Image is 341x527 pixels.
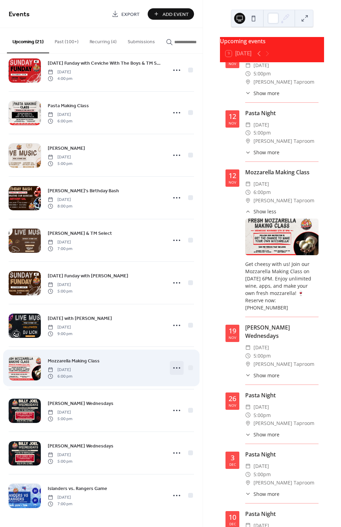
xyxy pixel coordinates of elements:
button: ​Show more [245,90,279,97]
a: [PERSON_NAME] Wednesdays [48,442,113,450]
div: Nov [229,404,236,407]
span: 5:00 pm [48,416,72,422]
span: [PERSON_NAME] Wednesdays [48,400,113,407]
div: ​ [245,61,251,70]
div: 3 [231,454,234,461]
span: [DATE] with [PERSON_NAME] [48,315,112,322]
a: [PERSON_NAME] & TM Select [48,229,112,237]
a: [DATE] Funday with [PERSON_NAME] [48,272,128,280]
div: Mozzarella Making Class [245,168,319,176]
button: Past (100+) [49,28,84,53]
div: ​ [245,343,251,352]
span: [DATE] [254,61,269,70]
a: Pasta Making Class [48,102,89,110]
div: ​ [245,196,251,205]
div: Nov [229,336,236,339]
span: [PERSON_NAME] Wednesdays [48,443,113,450]
div: ​ [245,208,251,215]
button: ​Show more [245,490,279,498]
div: ​ [245,70,251,78]
a: [DATE] Funday with Ceviche With The Boys & TM Select [48,59,163,67]
div: ​ [245,462,251,470]
div: ​ [245,490,251,498]
a: [DATE] with [PERSON_NAME] [48,314,112,322]
a: Islanders vs. Rangers Game [48,484,107,492]
span: [DATE] [254,462,269,470]
div: ​ [245,352,251,360]
span: Show more [254,431,279,438]
div: ​ [245,149,251,156]
a: [PERSON_NAME] Wednesdays [48,399,113,407]
div: [PERSON_NAME] Wednesdays [245,323,319,340]
div: ​ [245,180,251,188]
span: [DATE] [254,403,269,411]
span: 5:00pm [254,411,271,419]
span: [DATE] [48,494,72,501]
div: ​ [245,188,251,196]
button: Upcoming (21) [7,28,49,53]
span: [DATE] [48,239,72,246]
div: ​ [245,121,251,129]
div: 12 [229,172,236,179]
span: [PERSON_NAME] [48,145,85,152]
span: 4:00 pm [48,75,72,82]
div: Nov [229,121,236,125]
span: 6:00pm [254,188,271,196]
a: Export [107,8,145,20]
span: 5:00 pm [48,160,72,167]
div: ​ [245,78,251,86]
div: Nov [229,62,236,65]
div: 12 [229,113,236,120]
button: ​Show more [245,372,279,379]
div: Upcoming events [220,37,324,45]
span: [DATE] [48,112,72,118]
div: ​ [245,403,251,411]
span: 8:00 pm [48,203,72,209]
a: [PERSON_NAME]'s Birthday Bash [48,187,119,195]
span: Show more [254,90,279,97]
span: [DATE] [48,324,72,331]
span: 5:00 pm [48,458,72,464]
span: 6:00 pm [48,373,72,379]
span: [DATE] [48,69,72,75]
div: ​ [245,411,251,419]
span: 5:00pm [254,352,271,360]
button: Add Event [148,8,194,20]
div: ​ [245,431,251,438]
div: Pasta Night [245,391,319,399]
div: ​ [245,479,251,487]
span: [PERSON_NAME] Taproom [254,137,314,145]
span: [DATE] [48,367,72,373]
div: Dec [229,463,236,466]
span: Show more [254,372,279,379]
span: 9:00 pm [48,331,72,337]
span: 5:00pm [254,70,271,78]
div: Nov [229,181,236,184]
button: ​Show more [245,149,279,156]
span: Events [9,8,30,21]
div: Pasta Night [245,109,319,117]
span: Mozzarella Making Class [48,358,100,365]
span: [DATE] [48,409,72,416]
span: [PERSON_NAME] Taproom [254,196,314,205]
div: ​ [245,137,251,145]
span: [DATE] [48,452,72,458]
span: Add Event [163,11,189,18]
div: ​ [245,129,251,137]
span: Islanders vs. Rangers Game [48,485,107,492]
div: ​ [245,90,251,97]
span: [PERSON_NAME] & TM Select [48,230,112,237]
div: Dec [229,522,236,526]
div: ​ [245,372,251,379]
div: ​ [245,419,251,427]
div: 10 [229,514,236,521]
div: 19 [229,327,236,334]
div: Pasta Night [245,510,319,518]
div: Pasta Night [245,450,319,459]
span: [DATE] [48,282,72,288]
button: Recurring (4) [84,28,122,53]
a: [PERSON_NAME] [48,144,85,152]
span: [DATE] [254,180,269,188]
